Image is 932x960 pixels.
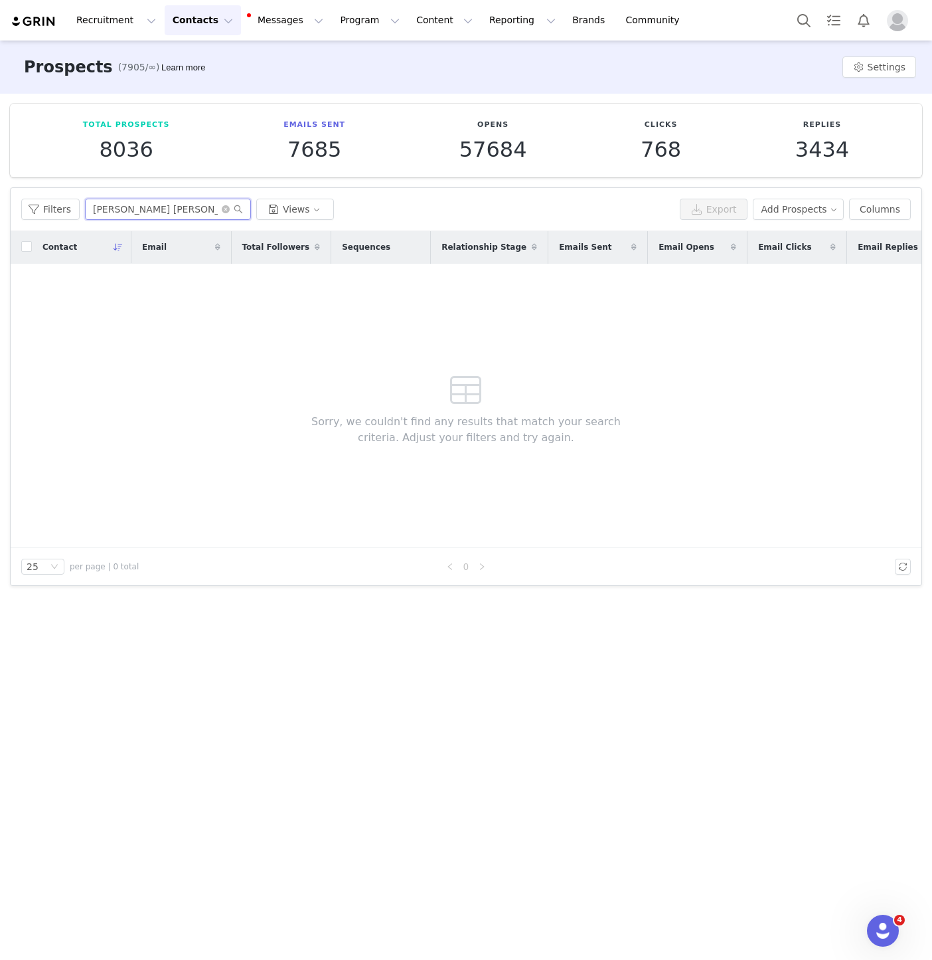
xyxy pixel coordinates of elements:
[21,199,80,220] button: Filters
[234,205,243,214] i: icon: search
[680,199,747,220] button: Export
[842,56,916,78] button: Settings
[659,241,714,253] span: Email Opens
[159,61,208,74] div: Tooltip anchor
[858,241,918,253] span: Email Replies
[559,241,611,253] span: Emails Sent
[70,561,139,573] span: per page | 0 total
[789,5,818,35] button: Search
[442,559,458,575] li: Previous Page
[83,120,170,131] p: Total Prospects
[481,5,564,35] button: Reporting
[50,563,58,572] i: icon: down
[819,5,848,35] a: Tasks
[478,563,486,571] i: icon: right
[27,559,39,574] div: 25
[641,120,681,131] p: Clicks
[283,138,345,161] p: 7685
[641,138,681,161] p: 768
[408,5,481,35] button: Content
[332,5,408,35] button: Program
[849,5,878,35] button: Notifications
[879,10,921,31] button: Profile
[849,199,911,220] button: Columns
[291,414,641,446] span: Sorry, we couldn't find any results that match your search criteria. Adjust your filters and try ...
[894,915,905,925] span: 4
[867,915,899,947] iframe: Intercom live chat
[795,120,849,131] p: Replies
[42,241,77,253] span: Contact
[342,241,390,253] span: Sequences
[283,120,345,131] p: Emails Sent
[459,559,473,574] a: 0
[459,120,527,131] p: Opens
[446,563,454,571] i: icon: left
[11,15,57,28] img: grin logo
[83,138,170,161] p: 8036
[242,5,331,35] button: Messages
[887,10,908,31] img: placeholder-profile.jpg
[753,199,844,220] button: Add Prospects
[795,138,849,161] p: 3434
[242,241,310,253] span: Total Followers
[165,5,241,35] button: Contacts
[441,241,526,253] span: Relationship Stage
[118,60,160,74] span: (7905/∞)
[256,199,334,220] button: Views
[85,199,251,220] input: Search...
[474,559,490,575] li: Next Page
[758,241,811,253] span: Email Clicks
[68,5,164,35] button: Recruitment
[564,5,617,35] a: Brands
[458,559,474,575] li: 0
[618,5,694,35] a: Community
[142,241,167,253] span: Email
[222,205,230,213] i: icon: close-circle
[24,55,113,79] h3: Prospects
[459,138,527,161] p: 57684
